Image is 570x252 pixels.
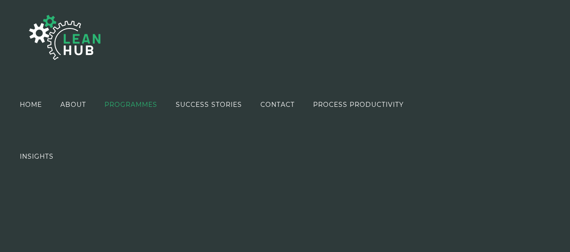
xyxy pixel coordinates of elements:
[313,78,404,130] a: PROCESS PRODUCTIVITY
[176,78,242,130] a: SUCCESS STORIES
[176,101,242,108] span: SUCCESS STORIES
[20,78,42,130] a: HOME
[20,101,42,108] span: HOME
[313,101,404,108] span: PROCESS PRODUCTIVITY
[20,153,54,160] span: INSIGHTS
[105,78,157,130] a: PROGRAMMES
[20,78,447,182] nav: Main Menu
[20,130,54,182] a: INSIGHTS
[105,101,157,108] span: PROGRAMMES
[60,78,86,130] a: ABOUT
[260,78,295,130] a: CONTACT
[20,5,110,69] img: The Lean Hub | Optimising productivity with Lean Logo
[60,101,86,108] span: ABOUT
[260,101,295,108] span: CONTACT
